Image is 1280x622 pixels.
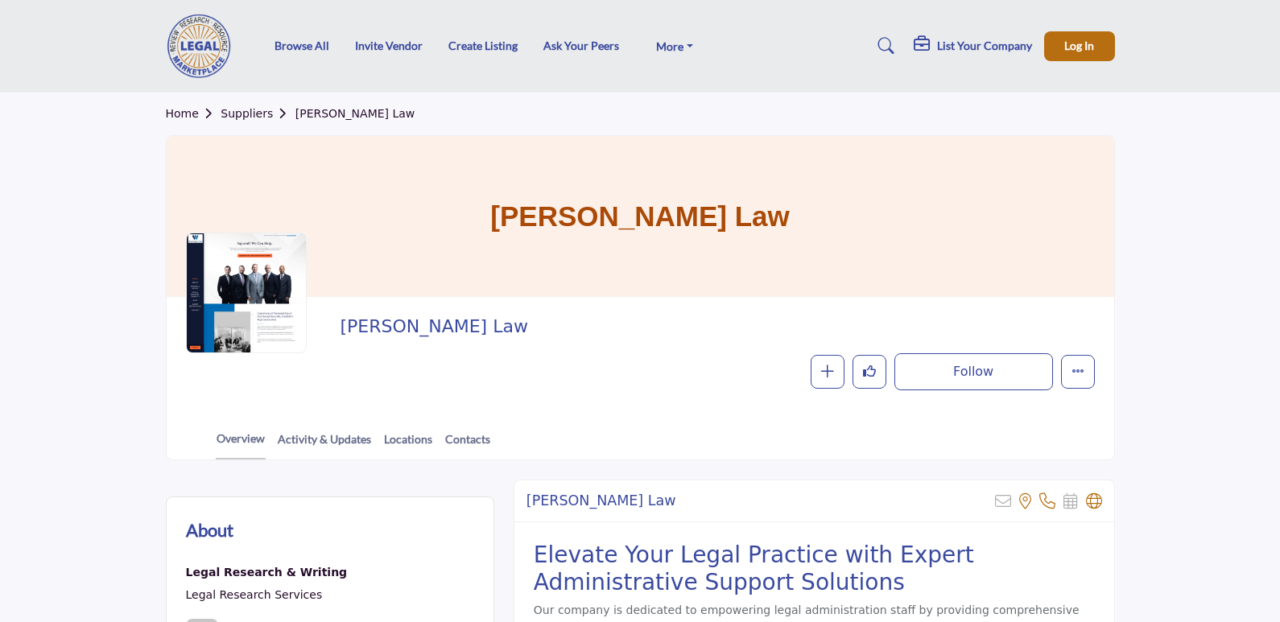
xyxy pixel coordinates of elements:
h2: Whiting Law [526,492,676,509]
a: Home [166,107,221,120]
a: Search [862,33,905,59]
h2: Elevate Your Legal Practice with Expert Administrative Support Solutions [534,542,1095,595]
a: Activity & Updates [277,430,372,459]
h2: About [186,517,233,543]
a: Ask Your Peers [543,39,619,52]
a: Overview [216,430,266,459]
a: Contacts [444,430,491,459]
a: Browse All [275,39,329,52]
div: Assisting with legal research and document drafting [186,562,348,583]
h5: List Your Company [937,39,1032,53]
button: More details [1061,355,1095,389]
a: Legal Research & Writing [186,562,348,583]
div: List Your Company [914,36,1032,56]
span: Log In [1064,39,1094,52]
a: Legal Research Services [186,588,323,601]
a: More [645,35,704,57]
img: site Logo [166,14,242,78]
a: Locations [383,430,433,459]
button: Log In [1044,31,1115,61]
button: Like [853,355,886,389]
a: [PERSON_NAME] Law [295,107,415,120]
a: Suppliers [221,107,295,120]
h1: [PERSON_NAME] Law [490,136,789,297]
a: Invite Vendor [355,39,423,52]
a: Create Listing [448,39,518,52]
h2: [PERSON_NAME] Law [340,316,1086,337]
button: Follow [894,353,1053,390]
